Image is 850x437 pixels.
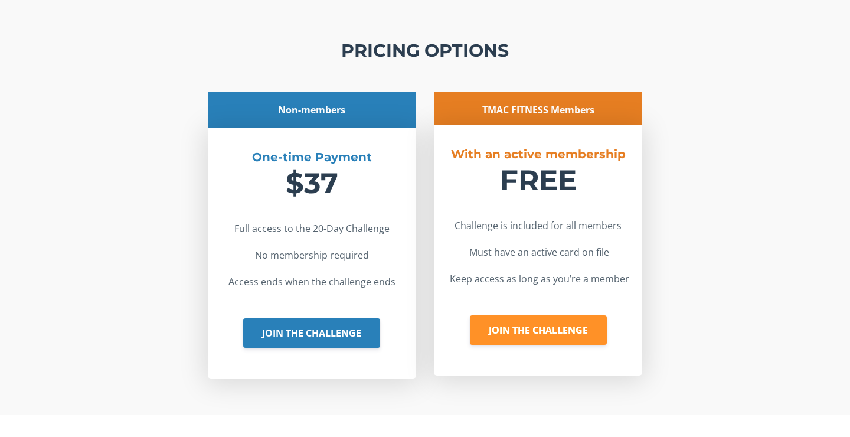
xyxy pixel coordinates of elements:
[208,39,643,62] h2: PRICING OPTIONS
[220,220,404,237] p: Full access to the 20-Day Challenge
[220,165,404,201] h2: $37
[470,315,607,345] a: JOIN THE CHALLENGE
[469,246,609,259] span: Must have an active card on file
[446,146,630,162] h4: With an active membership
[450,272,629,285] span: Keep access as long as you’re a member
[208,92,416,128] div: Non-members
[243,318,380,348] a: JOIN THE CHALLENGE
[220,247,404,264] p: No membership required
[220,149,404,165] h4: One-time Payment
[455,219,622,232] span: Challenge is included for all members
[446,162,630,198] h2: FREE
[434,92,642,128] div: TMAC FITNESS Members
[220,273,404,291] p: Access ends when the challenge ends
